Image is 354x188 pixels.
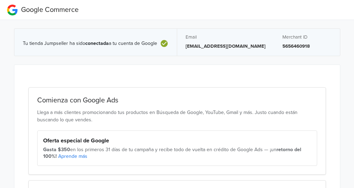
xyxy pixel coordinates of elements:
[186,34,266,40] h5: Email
[58,153,87,159] a: Aprende más
[37,109,317,123] p: Llega a más clientes promocionando tus productos en Búsqueda de Google, YouTube, Gmail y más. Jus...
[43,137,109,144] strong: Oferta especial de Google
[282,34,332,40] h5: Merchant ID
[23,41,157,47] span: Tu tienda Jumpseller ha sido a tu cuenta de Google
[43,147,56,153] strong: Gasta
[282,43,332,50] p: 5656460918
[58,147,70,153] strong: $350
[43,146,311,160] div: en los primeros 31 días de tu campaña y recibe todo de vuelta en crédito de Google Ads — ¡un
[85,40,109,46] b: conectada
[37,96,317,105] h2: Comienza con Google Ads
[21,6,79,14] span: Google Commerce
[186,43,266,50] p: [EMAIL_ADDRESS][DOMAIN_NAME]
